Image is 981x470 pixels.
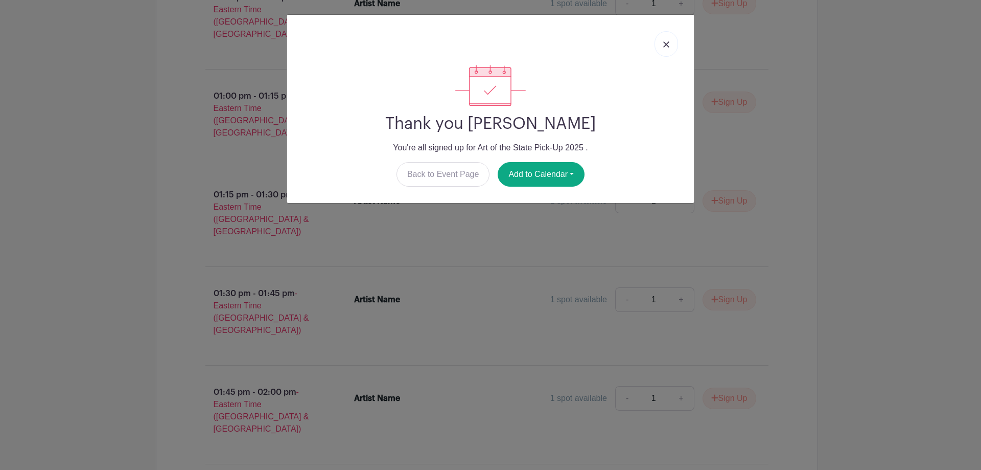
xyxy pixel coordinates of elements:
[396,162,490,187] a: Back to Event Page
[295,114,686,133] h2: Thank you [PERSON_NAME]
[498,162,585,187] button: Add to Calendar
[455,65,526,106] img: signup_complete-c468d5dda3e2740ee63a24cb0ba0d3ce5d8a4ecd24259e683200fb1569d990c8.svg
[663,41,669,48] img: close_button-5f87c8562297e5c2d7936805f587ecaba9071eb48480494691a3f1689db116b3.svg
[295,142,686,154] p: You're all signed up for Art of the State Pick-Up 2025 .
